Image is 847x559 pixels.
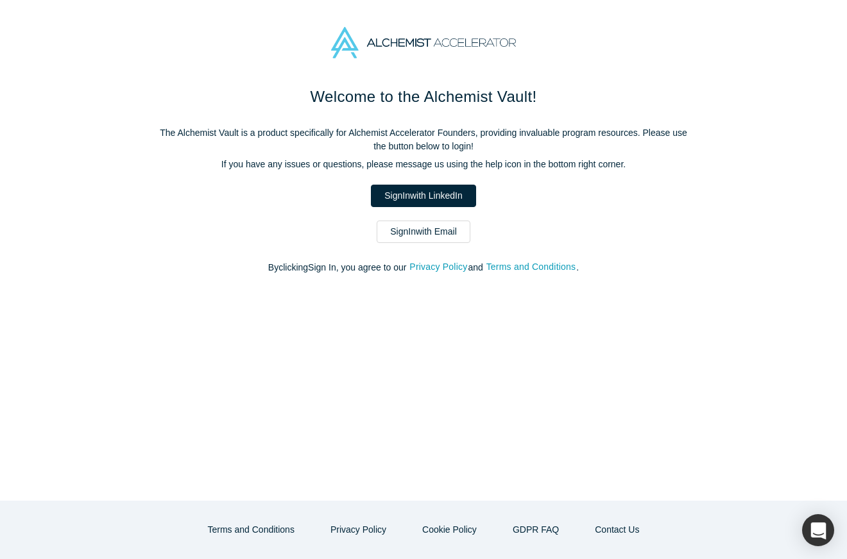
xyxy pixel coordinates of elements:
a: GDPR FAQ [499,519,572,541]
button: Privacy Policy [409,260,468,274]
button: Terms and Conditions [194,519,308,541]
p: If you have any issues or questions, please message us using the help icon in the bottom right co... [154,158,693,171]
h1: Welcome to the Alchemist Vault! [154,85,693,108]
p: By clicking Sign In , you agree to our and . [154,261,693,274]
button: Terms and Conditions [486,260,577,274]
button: Privacy Policy [317,519,400,541]
button: Contact Us [581,519,653,541]
a: SignInwith Email [377,221,470,243]
p: The Alchemist Vault is a product specifically for Alchemist Accelerator Founders, providing inval... [154,126,693,153]
button: Cookie Policy [409,519,490,541]
a: SignInwith LinkedIn [371,185,475,207]
img: Alchemist Accelerator Logo [331,27,516,58]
